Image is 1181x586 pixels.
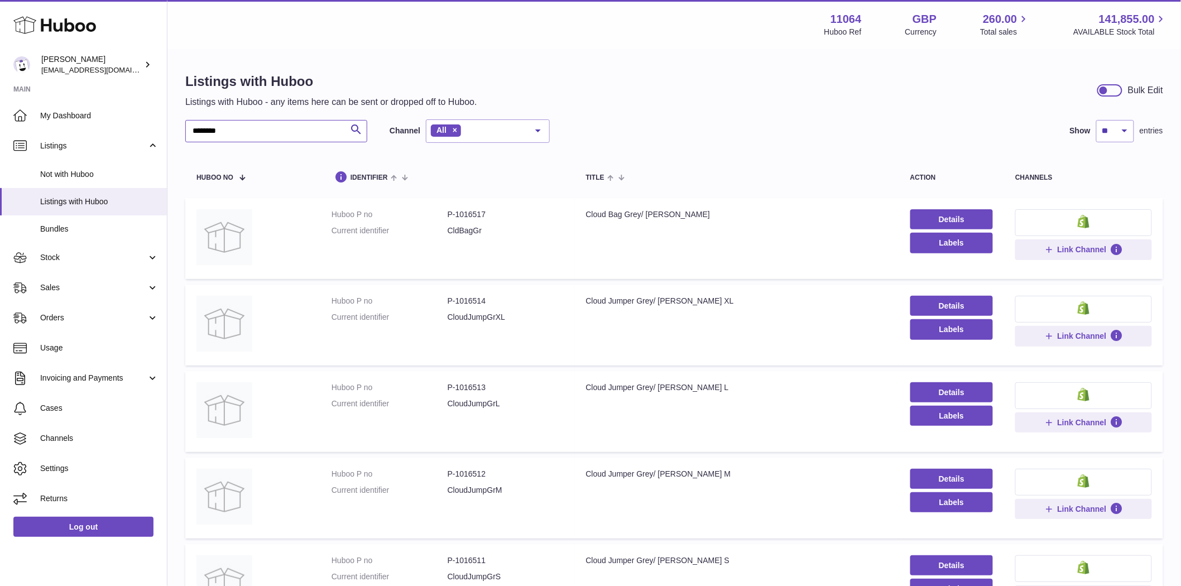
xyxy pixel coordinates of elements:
[332,225,448,236] dt: Current identifier
[1078,301,1089,315] img: shopify-small.png
[40,141,147,151] span: Listings
[448,225,564,236] dd: CldBagGr
[913,12,937,27] strong: GBP
[1078,561,1089,574] img: shopify-small.png
[1015,174,1152,181] div: channels
[586,555,888,566] div: Cloud Jumper Grey/ [PERSON_NAME] S
[1058,504,1107,514] span: Link Channel
[448,571,564,582] dd: CloudJumpGrS
[436,126,447,135] span: All
[910,555,993,575] a: Details
[196,382,252,438] img: Cloud Jumper Grey/ Celeste L
[351,174,388,181] span: identifier
[40,463,159,474] span: Settings
[448,398,564,409] dd: CloudJumpGrL
[1140,126,1163,136] span: entries
[196,209,252,265] img: Cloud Bag Grey/ Celeste
[1058,244,1107,254] span: Link Channel
[1015,412,1152,433] button: Link Channel
[332,485,448,496] dt: Current identifier
[185,96,477,108] p: Listings with Huboo - any items here can be sent or dropped off to Huboo.
[40,343,159,353] span: Usage
[332,398,448,409] dt: Current identifier
[910,382,993,402] a: Details
[40,313,147,323] span: Orders
[40,433,159,444] span: Channels
[40,493,159,504] span: Returns
[448,209,564,220] dd: P-1016517
[40,169,159,180] span: Not with Huboo
[1015,499,1152,519] button: Link Channel
[196,174,233,181] span: Huboo no
[980,12,1030,37] a: 260.00 Total sales
[1078,388,1089,401] img: shopify-small.png
[448,469,564,479] dd: P-1016512
[910,406,993,426] button: Labels
[332,312,448,323] dt: Current identifier
[332,209,448,220] dt: Huboo P no
[40,224,159,234] span: Bundles
[332,571,448,582] dt: Current identifier
[586,174,604,181] span: title
[13,56,30,73] img: internalAdmin-11064@internal.huboo.com
[586,469,888,479] div: Cloud Jumper Grey/ [PERSON_NAME] M
[448,485,564,496] dd: CloudJumpGrM
[586,296,888,306] div: Cloud Jumper Grey/ [PERSON_NAME] XL
[40,282,147,293] span: Sales
[332,555,448,566] dt: Huboo P no
[586,209,888,220] div: Cloud Bag Grey/ [PERSON_NAME]
[332,382,448,393] dt: Huboo P no
[1078,474,1089,488] img: shopify-small.png
[1015,326,1152,346] button: Link Channel
[40,252,147,263] span: Stock
[910,296,993,316] a: Details
[448,312,564,323] dd: CloudJumpGrXL
[13,517,153,537] a: Log out
[196,296,252,352] img: Cloud Jumper Grey/ Celeste XL
[910,319,993,339] button: Labels
[1070,126,1091,136] label: Show
[1058,417,1107,428] span: Link Channel
[1073,12,1168,37] a: 141,855.00 AVAILABLE Stock Total
[196,469,252,525] img: Cloud Jumper Grey/ Celeste M
[40,111,159,121] span: My Dashboard
[390,126,420,136] label: Channel
[910,174,993,181] div: action
[980,27,1030,37] span: Total sales
[1015,239,1152,260] button: Link Channel
[1099,12,1155,27] span: 141,855.00
[448,555,564,566] dd: P-1016511
[40,403,159,414] span: Cases
[830,12,862,27] strong: 11064
[40,196,159,207] span: Listings with Huboo
[1073,27,1168,37] span: AVAILABLE Stock Total
[40,373,147,383] span: Invoicing and Payments
[448,382,564,393] dd: P-1016513
[1058,331,1107,341] span: Link Channel
[41,65,164,74] span: [EMAIL_ADDRESS][DOMAIN_NAME]
[586,382,888,393] div: Cloud Jumper Grey/ [PERSON_NAME] L
[41,54,142,75] div: [PERSON_NAME]
[910,492,993,512] button: Labels
[332,296,448,306] dt: Huboo P no
[448,296,564,306] dd: P-1016514
[910,233,993,253] button: Labels
[910,469,993,489] a: Details
[983,12,1017,27] span: 260.00
[332,469,448,479] dt: Huboo P no
[1078,215,1089,228] img: shopify-small.png
[185,73,477,90] h1: Listings with Huboo
[1128,84,1163,97] div: Bulk Edit
[824,27,862,37] div: Huboo Ref
[905,27,937,37] div: Currency
[910,209,993,229] a: Details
